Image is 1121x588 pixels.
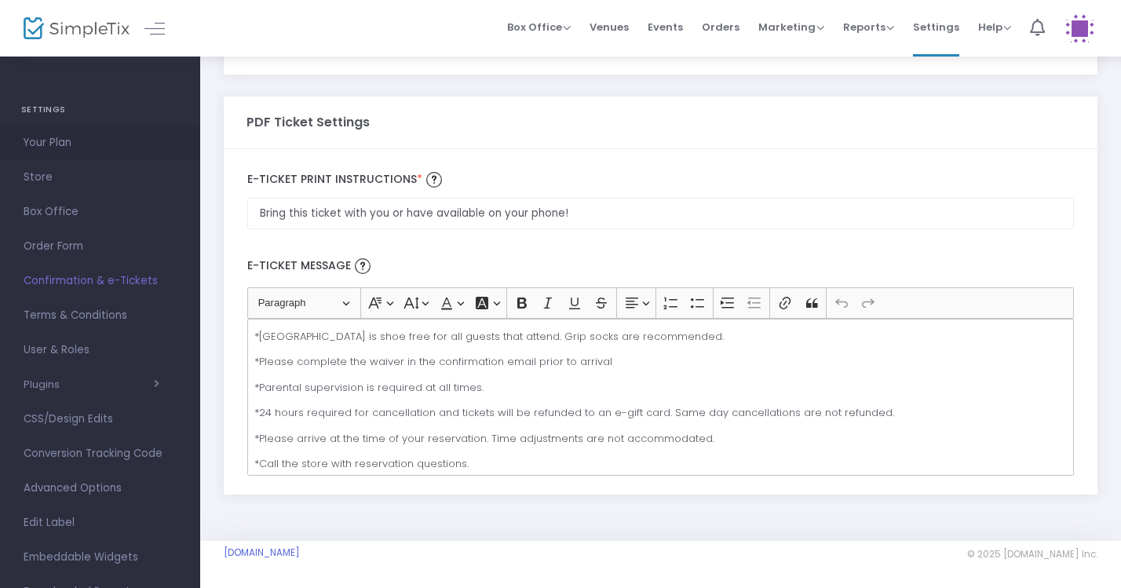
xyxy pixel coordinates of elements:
[24,236,177,257] span: Order Form
[24,133,177,153] span: Your Plan
[978,20,1011,35] span: Help
[246,116,370,129] h3: PDF Ticket Settings
[247,319,1074,476] div: Rich Text Editor, main
[24,305,177,326] span: Terms & Conditions
[21,94,179,126] h4: SETTINGS
[254,431,1067,447] p: *Please arrive at the time of your reservation. Time adjustments are not accommodated.
[843,20,894,35] span: Reports
[24,444,177,464] span: Conversion Tracking Code
[24,202,177,222] span: Box Office
[648,7,683,47] span: Events
[254,329,1067,345] p: *[GEOGRAPHIC_DATA] is shoe free for all guests that attend. Grip socks are recommended.
[702,7,739,47] span: Orders
[24,378,159,391] button: Plugins
[254,380,1067,396] p: *Parental supervision is required at all times.
[24,271,177,291] span: Confirmation & e-Tickets
[247,168,1074,192] label: E-Ticket print Instructions
[355,258,371,274] img: question-mark
[258,294,340,312] span: Paragraph
[247,198,1074,230] input: Appears on top of etickets
[507,20,571,35] span: Box Office
[24,340,177,360] span: User & Roles
[24,167,177,188] span: Store
[24,547,177,568] span: Embeddable Widgets
[254,405,1067,421] p: *24 hours required for cancellation and tickets will be refunded to an e-gift card. Same day canc...
[247,287,1074,319] div: Editor toolbar
[24,513,177,533] span: Edit Label
[24,409,177,429] span: CSS/Design Edits
[224,546,300,559] a: [DOMAIN_NAME]
[426,172,442,188] img: question-mark
[758,20,824,35] span: Marketing
[913,7,959,47] span: Settings
[254,456,1067,472] p: *Call the store with reservation questions.
[251,290,357,315] button: Paragraph
[590,7,629,47] span: Venues
[967,548,1097,561] span: © 2025 [DOMAIN_NAME] Inc.
[239,245,1082,287] label: E-Ticket Message
[254,354,1067,370] p: *Please complete the waiver in the confirmation email prior to arrival
[24,478,177,499] span: Advanced Options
